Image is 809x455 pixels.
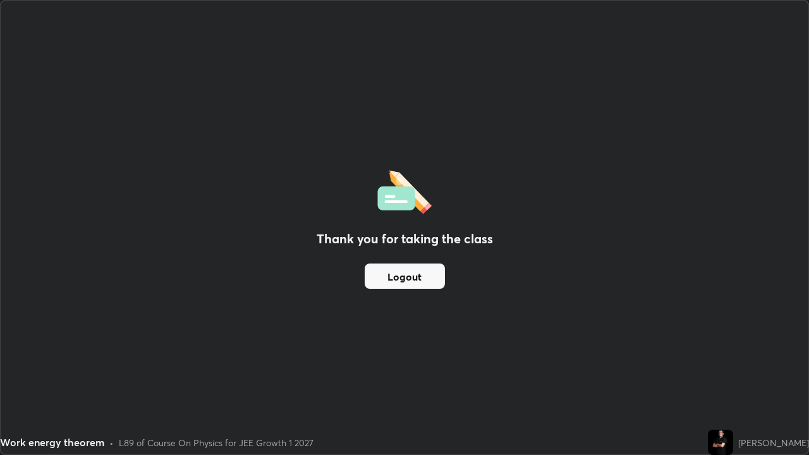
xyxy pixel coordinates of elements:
[365,264,445,289] button: Logout
[109,436,114,449] div: •
[377,166,432,214] img: offlineFeedback.1438e8b3.svg
[708,430,733,455] img: 40cbeb4c3a5c4ff3bcc3c6587ae1c9d7.jpg
[119,436,313,449] div: L89 of Course On Physics for JEE Growth 1 2027
[317,229,493,248] h2: Thank you for taking the class
[738,436,809,449] div: [PERSON_NAME]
